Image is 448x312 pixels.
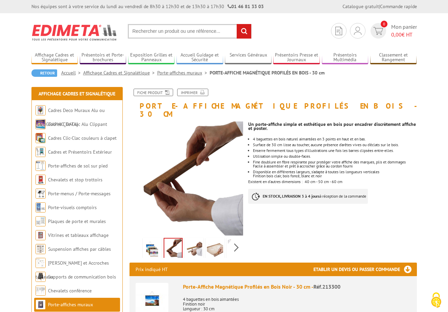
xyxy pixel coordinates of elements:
a: Services Généraux [225,52,272,63]
img: Porte-visuels comptoirs [36,202,46,213]
p: Finition bois clair, bois foncé, blanc et noir [253,174,417,178]
span: 0,00 [391,31,402,38]
img: Cadres Clic-Clac couleurs à clapet [36,133,46,143]
img: devis rapide [373,27,383,35]
button: Cookies (モーダルウィンドウ) [424,289,448,312]
div: | [343,3,417,10]
a: Chevalets et stop trottoirs [48,177,102,183]
a: Commande rapide [380,3,417,9]
a: Porte-affiches muraux [48,302,93,308]
img: Cadres Deco Muraux Alu ou Bois [36,105,46,115]
li: PORTE-AFFICHE MAGNÉTIQUE PROFILÉS EN BOIS - 30 cm [210,69,325,76]
h1: PORTE-AFFICHE MAGNÉTIQUE PROFILÉS EN BOIS - 30 cm [124,89,422,118]
a: Présentoirs et Porte-brochures [80,52,126,63]
a: Présentoirs Multimédia [322,52,369,63]
img: Porte-affiches muraux [36,299,46,310]
div: Porte-Affiche Magnétique Profilés en Bois Noir - 30 cm - [183,283,411,291]
a: Présentoirs Presse et Journaux [273,52,320,63]
a: devis rapide 0 Mon panier 0,00€ HT [369,23,417,39]
a: Porte-menus / Porte-messages [48,191,111,197]
img: devis rapide [335,27,342,35]
a: Vitrines et tableaux affichage [48,232,109,238]
img: 213300_profiles_bois_aimantes_30_cm.jpg [144,239,160,260]
img: Cookies (モーダルウィンドウ) [428,292,445,309]
input: Rechercher un produit ou une référence... [128,24,252,39]
strong: EN STOCK, LIVRAISON 3 à 4 jours [263,194,320,199]
img: Porte-affiches de sol sur pied [36,161,46,171]
li: Utilisation simple ou double-faces. [253,154,417,158]
a: Accueil Guidage et Sécurité [176,52,223,63]
span: Mon panier [391,23,417,39]
img: 213399-porte-affiches-magnetique-bois-fonce-5.jpg [228,239,244,260]
span: Réf.213300 [313,283,340,290]
a: Imprimer [177,89,208,96]
img: 213399_porte-affiches_magnetique_bois_fonce_2.jpg [164,239,182,260]
a: Affichage Cadres et Signalétique [31,52,78,63]
img: Vitrines et tableaux affichage [36,230,46,240]
li: 4 baguettes en bois naturel aimantées en 3 points en haut et en bas. [253,137,417,141]
p: à réception de la commande [248,189,368,204]
div: Nos équipes sont à votre service du lundi au vendredi de 8h30 à 12h30 et de 13h30 à 17h30 [31,3,264,10]
span: 0 [381,21,387,27]
img: Suspension affiches par câbles [36,244,46,254]
img: Chevalets et stop trottoirs [36,175,46,185]
h3: Etablir un devis ou passer commande [313,263,417,276]
a: Plaques de porte et murales [48,218,106,224]
p: Fine doublure en fibre respirante pour protéger votre affiche des marques, plis et dommages [253,160,417,164]
li: Surface de 30 cm lisse au toucher, aucune présence d’arêtes vives ou d’éclats sur le bois. [253,143,417,147]
a: Classement et Rangement [370,52,417,63]
a: Accueil [61,70,83,76]
a: Catalogue gratuit [343,3,379,9]
img: 213399_porte-affiches_magnetique_bois_fonce_2.jpg [129,121,243,236]
a: Affichage Cadres et Signalétique [83,70,157,76]
strong: Un porte-affiche simple et esthétique en bois pour encadrer discrètement affiche et poster. [248,121,416,131]
a: Cadres Clic-Clac Alu Clippant [48,121,107,127]
div: Existent en d'autres dimensions : 40 cm - 50 cm - 60 cm [248,118,422,210]
img: Porte-menus / Porte-messages [36,188,46,199]
a: Retour [31,69,57,77]
img: 213399_porte-affiches_magnetique_bois_clair_2.jpg [186,239,202,260]
img: Plaques de porte et murales [36,216,46,226]
a: Supports de communication bois [48,274,116,280]
p: Facile à assembler et prêt à accrocher grâce au cordon fourni [253,164,417,168]
img: Cimaises et Accroches tableaux [36,258,46,268]
p: Prix indiqué HT [136,263,168,276]
a: Affichage Cadres et Signalétique [39,91,115,97]
a: Cadres et Présentoirs Extérieur [48,149,112,155]
a: Cadres Clic-Clac couleurs à clapet [48,135,117,141]
input: rechercher [237,24,251,39]
img: Edimeta [31,20,118,45]
img: Chevalets conférence [36,286,46,296]
a: [PERSON_NAME] et Accroches tableaux [36,260,109,280]
img: Cadres et Présentoirs Extérieur [36,147,46,157]
a: Porte-affiches muraux [157,70,210,76]
img: 213399_porte-affiches_magnetique_bois_fonce_3.jpg [207,239,223,260]
a: Suspension affiches par câbles [48,246,111,252]
a: Cadres Deco Muraux Alu ou [GEOGRAPHIC_DATA] [36,107,105,127]
a: Chevalets conférence [48,288,92,294]
a: Porte-visuels comptoirs [48,204,97,210]
strong: 01 46 81 33 03 [228,3,264,9]
a: Exposition Grilles et Panneaux [128,52,175,63]
li: Enserre fermement tous types d’illustrations une fois les barres clipsées entre-elles. [253,149,417,153]
span: € HT [391,31,417,39]
p: Disponible en différentes largeurs, s’adapte à toutes les longueurs verticales [253,170,417,174]
a: Fiche produit [134,89,173,96]
a: Porte-affiches de sol sur pied [48,163,108,169]
span: Next [233,242,240,253]
img: devis rapide [354,27,361,35]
